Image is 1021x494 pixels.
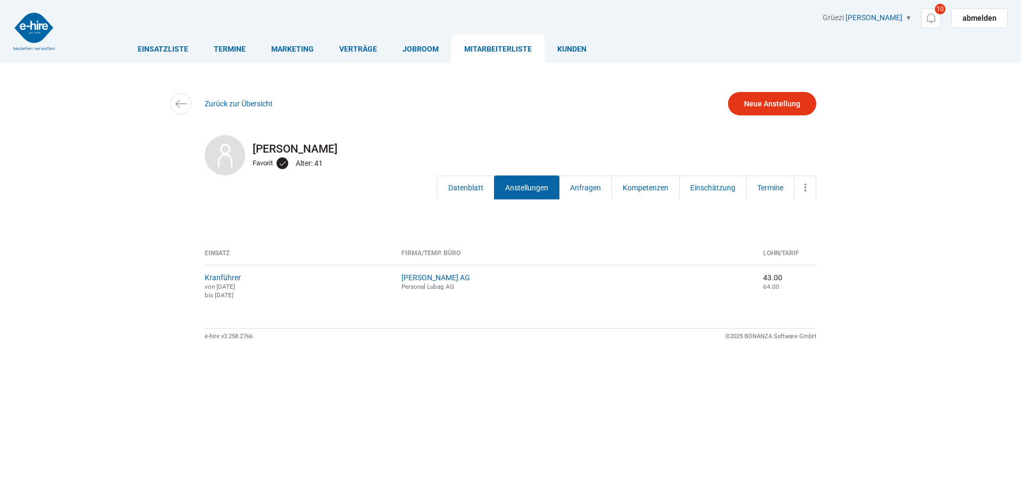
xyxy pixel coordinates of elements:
[201,35,258,63] a: Termine
[173,96,189,112] img: icon-arrow-left.svg
[258,35,327,63] a: Marketing
[205,273,241,282] a: Kranführer
[846,13,902,22] a: [PERSON_NAME]
[612,175,680,199] a: Kompetenzen
[125,35,201,63] a: Einsatzliste
[679,175,747,199] a: Einschätzung
[935,4,945,14] span: 10
[205,249,394,265] th: Einsatz
[296,156,325,170] div: Alter: 41
[437,175,495,199] a: Datenblatt
[763,273,782,282] nobr: 43.00
[205,99,273,108] a: Zurück zur Übersicht
[13,13,55,50] img: logo2.png
[823,13,1008,28] div: Grüezi
[921,9,941,28] a: 10
[951,9,1008,28] a: abmelden
[394,249,755,265] th: Firma/Temp. Büro
[205,143,816,155] h2: [PERSON_NAME]
[390,35,451,63] a: Jobroom
[205,283,235,299] small: von [DATE] bis [DATE]
[725,329,816,345] div: ©2025 BONANZA Software GmbH
[451,35,545,63] a: Mitarbeiterliste
[559,175,612,199] a: Anfragen
[924,12,938,25] img: icon-notification.svg
[327,35,390,63] a: Verträge
[755,249,816,265] th: Lohn/Tarif
[763,283,780,290] small: 64.00
[746,175,794,199] a: Termine
[205,329,253,345] div: e-hire v3.258.2766
[728,92,816,115] a: Neue Anstellung
[494,175,559,199] a: Anstellungen
[401,273,470,282] a: [PERSON_NAME] AG
[545,35,599,63] a: Kunden
[401,283,454,290] small: Personal Lubag AG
